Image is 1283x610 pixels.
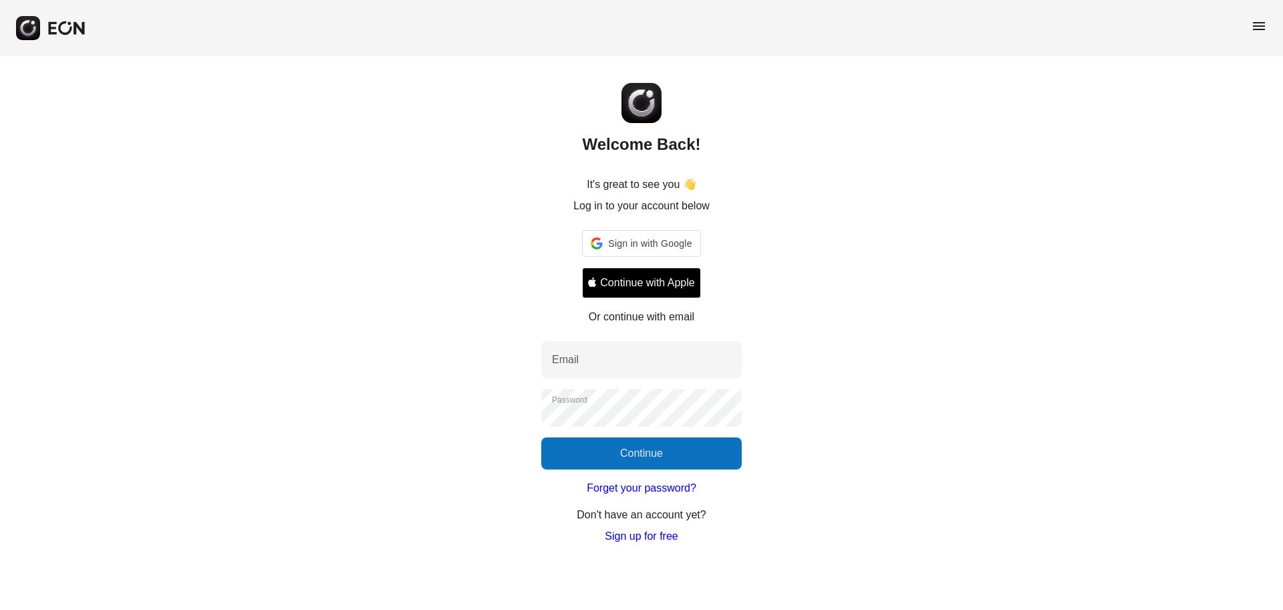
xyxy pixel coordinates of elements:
[587,177,696,193] p: It's great to see you 👋
[587,480,696,496] a: Forget your password?
[552,352,579,368] label: Email
[573,198,710,214] p: Log in to your account below
[552,395,587,405] label: Password
[608,235,692,251] span: Sign in with Google
[582,230,700,257] div: Sign in with Google
[577,507,706,523] p: Don't have an account yet?
[541,437,742,470] button: Continue
[583,134,701,155] h2: Welcome Back!
[589,309,694,325] p: Or continue with email
[1251,18,1267,34] span: menu
[582,268,700,298] button: Signin with apple ID
[605,528,678,544] a: Sign up for free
